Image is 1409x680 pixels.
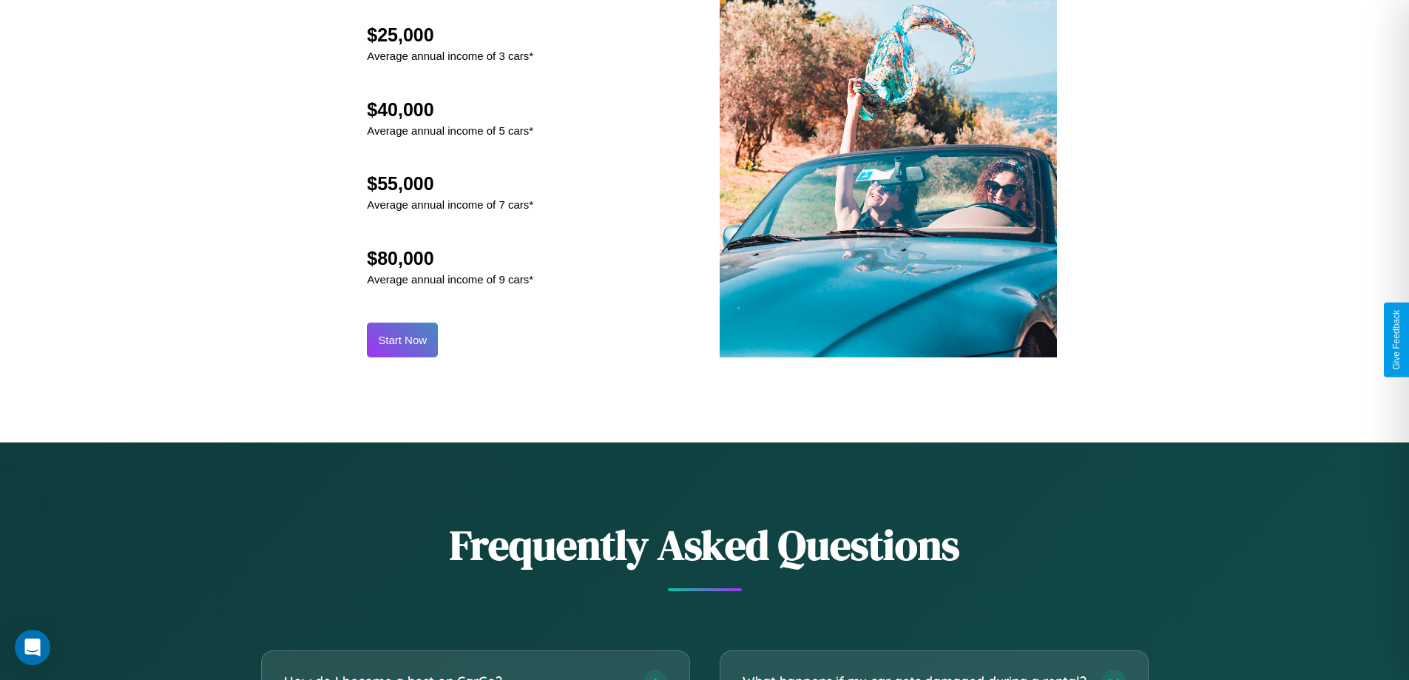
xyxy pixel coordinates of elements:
[1391,310,1402,370] div: Give Feedback
[367,323,438,357] button: Start Now
[367,248,533,269] h2: $80,000
[367,121,533,141] p: Average annual income of 5 cars*
[261,516,1149,573] h2: Frequently Asked Questions
[367,173,533,195] h2: $55,000
[367,195,533,215] p: Average annual income of 7 cars*
[367,46,533,66] p: Average annual income of 3 cars*
[15,630,50,665] div: Open Intercom Messenger
[367,99,533,121] h2: $40,000
[367,24,533,46] h2: $25,000
[367,269,533,289] p: Average annual income of 9 cars*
